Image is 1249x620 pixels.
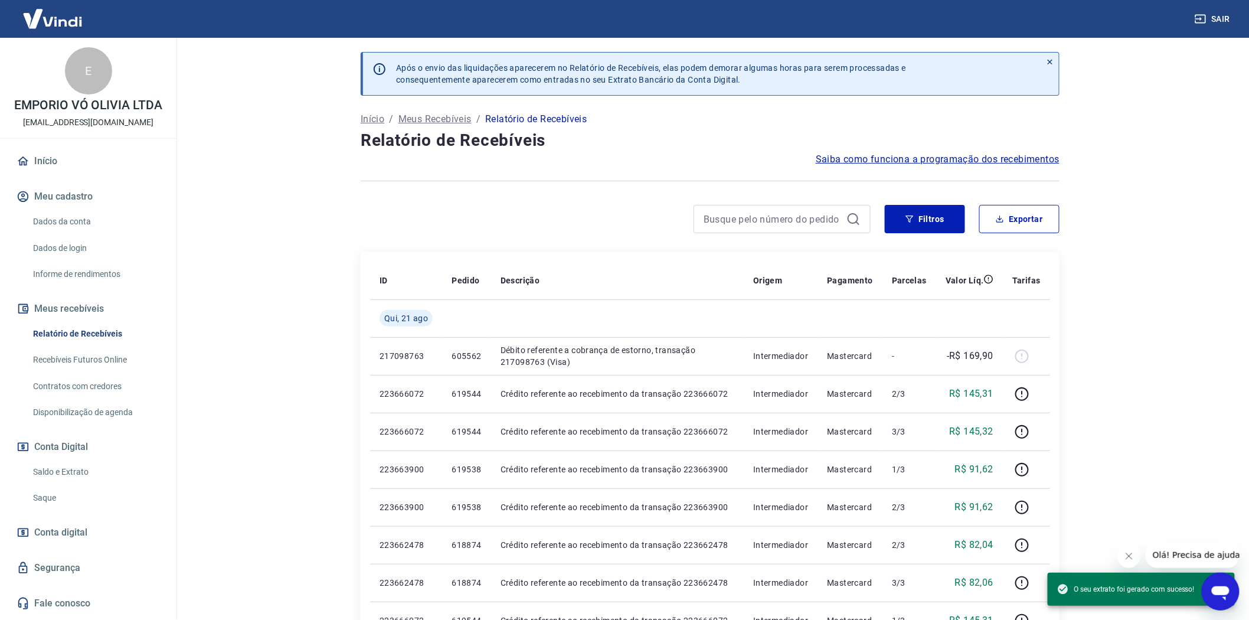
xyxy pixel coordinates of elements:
[361,129,1060,152] h4: Relatório de Recebíveis
[827,350,873,362] p: Mastercard
[380,501,433,513] p: 223663900
[14,296,162,322] button: Meus recebíveis
[14,520,162,546] a: Conta digital
[816,152,1060,167] a: Saiba como funciona a programação dos recebimentos
[1146,542,1240,568] iframe: Mensagem da empresa
[65,47,112,94] div: E
[892,275,927,286] p: Parcelas
[501,275,540,286] p: Descrição
[950,387,994,401] p: R$ 145,31
[501,344,734,368] p: Débito referente a cobrança de estorno, transação 217098763 (Visa)
[827,464,873,475] p: Mastercard
[753,426,808,438] p: Intermediador
[1117,544,1141,568] iframe: Fechar mensagem
[452,577,481,589] p: 618874
[946,275,984,286] p: Valor Líq.
[23,116,153,129] p: [EMAIL_ADDRESS][DOMAIN_NAME]
[28,262,162,286] a: Informe de rendimentos
[501,539,734,551] p: Crédito referente ao recebimento da transação 223662478
[501,464,734,475] p: Crédito referente ao recebimento da transação 223663900
[14,590,162,616] a: Fale conosco
[28,236,162,260] a: Dados de login
[485,112,587,126] p: Relatório de Recebíveis
[753,577,808,589] p: Intermediador
[1202,573,1240,611] iframe: Botão para abrir a janela de mensagens
[501,501,734,513] p: Crédito referente ao recebimento da transação 223663900
[452,388,481,400] p: 619544
[753,539,808,551] p: Intermediador
[380,388,433,400] p: 223666072
[14,184,162,210] button: Meu cadastro
[380,464,433,475] p: 223663900
[14,1,91,37] img: Vindi
[476,112,480,126] p: /
[955,500,993,514] p: R$ 91,62
[885,205,965,233] button: Filtros
[892,464,927,475] p: 1/3
[827,388,873,400] p: Mastercard
[1057,583,1195,595] span: O seu extrato foi gerado com sucesso!
[452,350,481,362] p: 605562
[398,112,472,126] a: Meus Recebíveis
[28,400,162,425] a: Disponibilização de agenda
[753,464,808,475] p: Intermediador
[955,462,993,477] p: R$ 91,62
[14,99,162,112] p: EMPORIO VÓ OLIVIA LTDA
[947,349,993,363] p: -R$ 169,90
[28,322,162,346] a: Relatório de Recebíveis
[380,577,433,589] p: 223662478
[827,577,873,589] p: Mastercard
[452,539,481,551] p: 618874
[361,112,384,126] a: Início
[892,426,927,438] p: 3/3
[955,538,993,552] p: R$ 82,04
[34,524,87,541] span: Conta digital
[501,426,734,438] p: Crédito referente ao recebimento da transação 223666072
[501,577,734,589] p: Crédito referente ao recebimento da transação 223662478
[753,275,782,286] p: Origem
[950,425,994,439] p: R$ 145,32
[380,539,433,551] p: 223662478
[704,210,842,228] input: Busque pelo número do pedido
[827,539,873,551] p: Mastercard
[389,112,393,126] p: /
[380,275,388,286] p: ID
[979,205,1060,233] button: Exportar
[892,350,927,362] p: -
[452,275,479,286] p: Pedido
[827,275,873,286] p: Pagamento
[28,374,162,399] a: Contratos com credores
[452,464,481,475] p: 619538
[28,210,162,234] a: Dados da conta
[396,62,906,86] p: Após o envio das liquidações aparecerem no Relatório de Recebíveis, elas podem demorar algumas ho...
[1012,275,1041,286] p: Tarifas
[827,426,873,438] p: Mastercard
[384,312,428,324] span: Qui, 21 ago
[892,388,927,400] p: 2/3
[892,501,927,513] p: 2/3
[753,388,808,400] p: Intermediador
[28,486,162,510] a: Saque
[28,348,162,372] a: Recebíveis Futuros Online
[28,460,162,484] a: Saldo e Extrato
[7,8,99,18] span: Olá! Precisa de ajuda?
[955,576,993,590] p: R$ 82,06
[753,350,808,362] p: Intermediador
[1192,8,1235,30] button: Sair
[14,555,162,581] a: Segurança
[892,539,927,551] p: 2/3
[452,426,481,438] p: 619544
[827,501,873,513] p: Mastercard
[14,148,162,174] a: Início
[501,388,734,400] p: Crédito referente ao recebimento da transação 223666072
[380,350,433,362] p: 217098763
[14,434,162,460] button: Conta Digital
[753,501,808,513] p: Intermediador
[892,577,927,589] p: 3/3
[452,501,481,513] p: 619538
[380,426,433,438] p: 223666072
